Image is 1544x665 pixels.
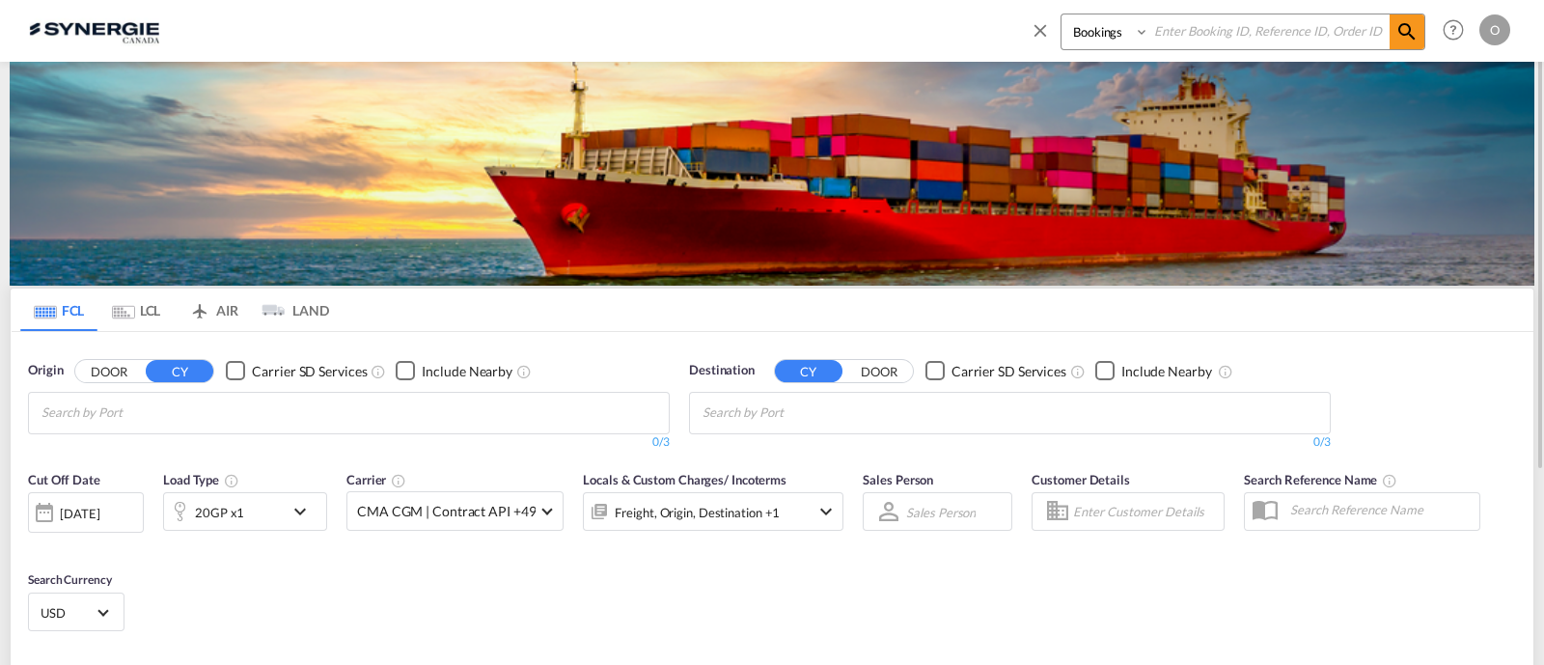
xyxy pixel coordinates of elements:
div: [DATE] [60,505,99,522]
div: 0/3 [689,434,1331,451]
span: Customer Details [1032,472,1129,487]
md-icon: Unchecked: Ignores neighbouring ports when fetching rates.Checked : Includes neighbouring ports w... [1218,364,1233,379]
span: icon-close [1030,14,1061,60]
span: Search Reference Name [1244,472,1397,487]
div: O [1479,14,1510,45]
md-icon: Unchecked: Search for CY (Container Yard) services for all selected carriers.Checked : Search for... [371,364,386,379]
md-icon: Unchecked: Ignores neighbouring ports when fetching rates.Checked : Includes neighbouring ports w... [516,364,532,379]
md-checkbox: Checkbox No Ink [1095,361,1212,381]
span: Carrier [346,472,406,487]
md-checkbox: Checkbox No Ink [925,361,1066,381]
md-datepicker: Select [28,531,42,557]
md-tab-item: LAND [252,289,329,331]
div: [DATE] [28,492,144,533]
div: 0/3 [28,434,670,451]
md-tab-item: AIR [175,289,252,331]
span: Destination [689,361,755,380]
span: Search Currency [28,572,112,587]
span: CMA CGM | Contract API +49 [357,502,536,521]
span: icon-magnify [1390,14,1424,49]
md-icon: icon-chevron-down [289,500,321,523]
span: Help [1437,14,1470,46]
md-checkbox: Checkbox No Ink [396,361,512,381]
span: Locals & Custom Charges [583,472,786,487]
img: LCL+%26+FCL+BACKGROUND.png [10,62,1534,286]
input: Chips input. [703,398,886,429]
md-icon: icon-magnify [1395,20,1419,43]
button: DOOR [845,360,913,382]
div: 20GP x1 [195,499,244,526]
div: Include Nearby [422,362,512,381]
div: Freight Origin Destination Factory Stuffingicon-chevron-down [583,492,843,531]
md-tab-item: FCL [20,289,97,331]
md-checkbox: Checkbox No Ink [226,361,367,381]
md-tab-item: LCL [97,289,175,331]
div: 20GP x1icon-chevron-down [163,492,327,531]
input: Enter Customer Details [1073,497,1218,526]
span: Cut Off Date [28,472,100,487]
md-icon: icon-close [1030,19,1051,41]
md-pagination-wrapper: Use the left and right arrow keys to navigate between tabs [20,289,329,331]
md-icon: icon-airplane [188,299,211,314]
div: Include Nearby [1121,362,1212,381]
span: Origin [28,361,63,380]
md-icon: Your search will be saved by the below given name [1382,473,1397,488]
button: DOOR [75,360,143,382]
input: Search Reference Name [1281,495,1479,524]
div: Help [1437,14,1479,48]
span: / Incoterms [724,472,786,487]
md-icon: The selected Trucker/Carrierwill be displayed in the rate results If the rates are from another f... [391,473,406,488]
div: Freight Origin Destination Factory Stuffing [615,499,780,526]
button: CY [146,360,213,382]
img: 1f56c880d42311ef80fc7dca854c8e59.png [29,9,159,52]
span: USD [41,604,95,622]
span: Load Type [163,472,239,487]
md-select: Sales Person [904,498,978,526]
div: Carrier SD Services [252,362,367,381]
md-icon: icon-information-outline [224,473,239,488]
md-select: Select Currency: $ USDUnited States Dollar [39,598,114,626]
input: Chips input. [41,398,225,429]
md-icon: icon-chevron-down [814,500,838,523]
span: Sales Person [863,472,933,487]
md-chips-wrap: Chips container with autocompletion. Enter the text area, type text to search, and then use the u... [700,393,894,429]
md-icon: Unchecked: Search for CY (Container Yard) services for all selected carriers.Checked : Search for... [1070,364,1086,379]
div: Carrier SD Services [951,362,1066,381]
input: Enter Booking ID, Reference ID, Order ID [1149,14,1390,48]
md-chips-wrap: Chips container with autocompletion. Enter the text area, type text to search, and then use the u... [39,393,233,429]
button: CY [775,360,842,382]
